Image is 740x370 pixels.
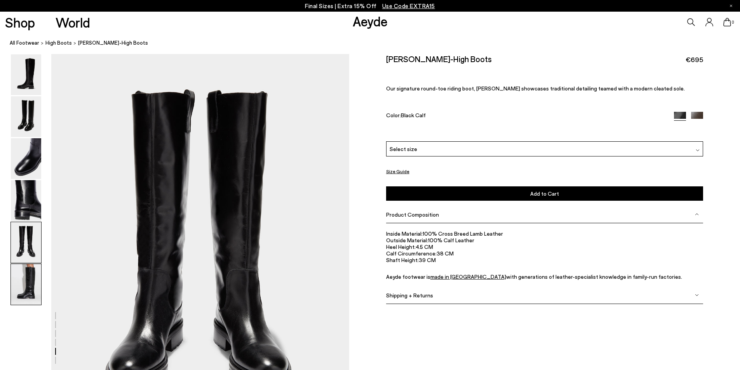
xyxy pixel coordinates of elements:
img: Henry Knee-High Boots - Image 6 [11,264,41,305]
button: Add to Cart [386,186,703,201]
div: Color: [386,112,663,121]
img: svg%3E [696,148,700,152]
a: Shop [5,16,35,29]
img: svg%3E [695,293,699,297]
p: Our signature round-toe riding boot, [PERSON_NAME] showcases traditional detailing teamed with a ... [386,85,703,92]
a: World [56,16,90,29]
img: Henry Knee-High Boots - Image 3 [11,138,41,179]
span: Heel Height: [386,243,416,250]
nav: breadcrumb [10,33,740,54]
p: Final Sizes | Extra 15% Off [305,1,435,11]
img: svg%3E [695,212,699,216]
span: 0 [731,20,735,24]
a: All Footwear [10,39,39,47]
button: Size Guide [386,167,409,176]
span: Product Composition [386,211,439,218]
span: Black Calf [401,112,426,118]
span: Inside Material: [386,230,423,237]
span: Navigate to /collections/ss25-final-sizes [382,2,435,9]
img: Henry Knee-High Boots - Image 1 [11,54,41,95]
img: Henry Knee-High Boots - Image 2 [11,96,41,137]
li: 100% Cross Breed Lamb Leather [386,230,703,237]
a: made in [GEOGRAPHIC_DATA] [430,273,506,280]
span: Shaft Height: [386,257,419,263]
li: 39 CM [386,257,703,263]
a: 0 [723,18,731,26]
span: [PERSON_NAME]-High Boots [78,39,148,47]
span: €695 [686,55,703,64]
span: Shipping + Returns [386,292,433,298]
span: High Boots [45,40,72,46]
li: 38 CM [386,250,703,257]
span: Calf Circumference: [386,250,437,257]
span: Add to Cart [530,190,559,197]
a: High Boots [45,39,72,47]
h2: [PERSON_NAME]-High Boots [386,54,492,64]
a: Aeyde [353,13,388,29]
p: Aeyde footwear is with generations of leather-specialist knowledge in family-run factories. [386,273,703,280]
span: Outside Material: [386,237,428,243]
span: Select size [390,145,417,153]
img: Henry Knee-High Boots - Image 5 [11,222,41,263]
img: Henry Knee-High Boots - Image 4 [11,180,41,221]
li: 4.5 CM [386,243,703,250]
li: 100% Calf Leather [386,237,703,243]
